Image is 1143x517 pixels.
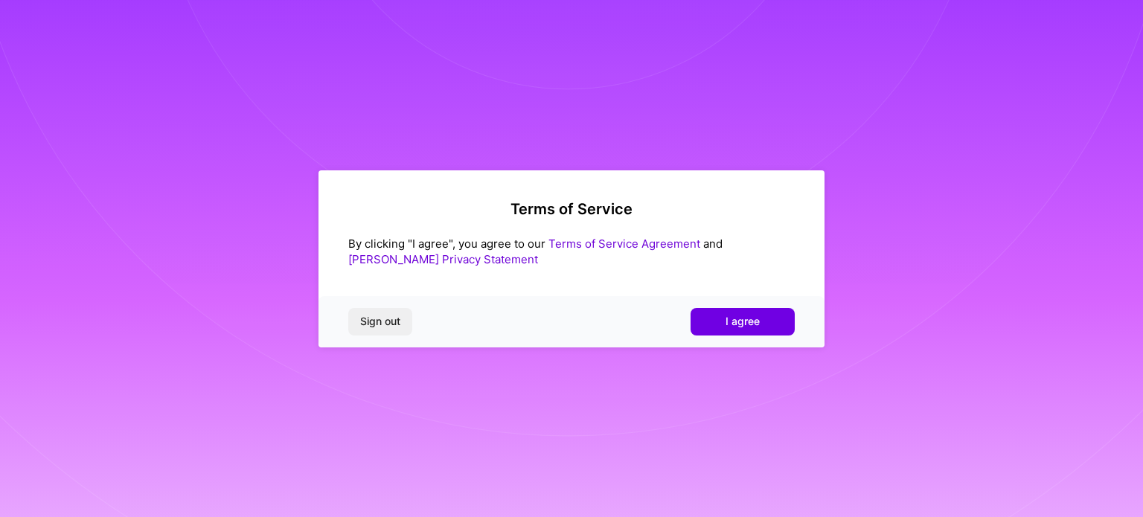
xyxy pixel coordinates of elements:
[348,252,538,266] a: [PERSON_NAME] Privacy Statement
[348,236,795,267] div: By clicking "I agree", you agree to our and
[360,314,400,329] span: Sign out
[348,200,795,218] h2: Terms of Service
[691,308,795,335] button: I agree
[348,308,412,335] button: Sign out
[548,237,700,251] a: Terms of Service Agreement
[726,314,760,329] span: I agree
